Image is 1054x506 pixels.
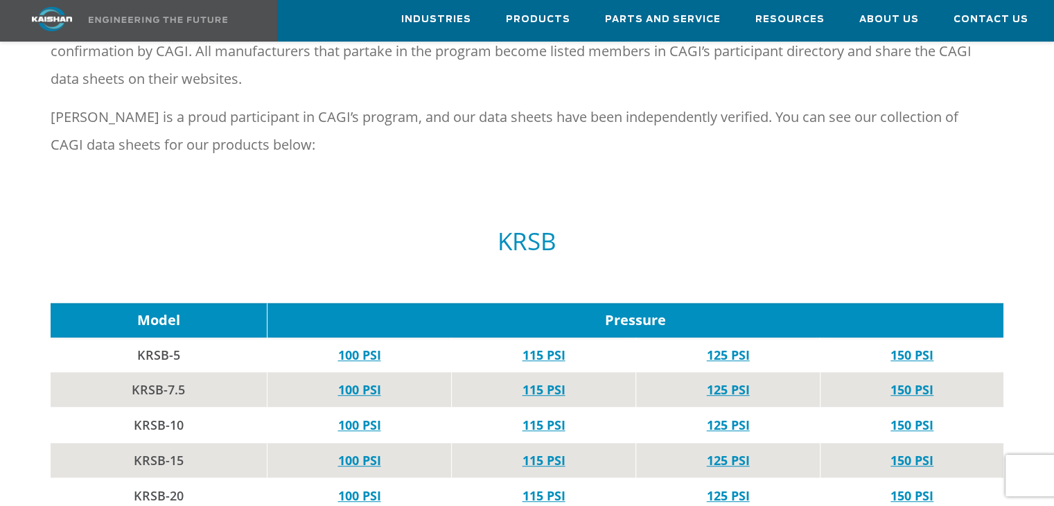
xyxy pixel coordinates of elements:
[51,10,978,93] p: While CAGI participation is optional, it is often advantageous for manufacturers who can display ...
[954,1,1028,38] a: Contact Us
[954,12,1028,28] span: Contact Us
[51,303,267,338] td: Model
[522,452,565,469] a: 115 PSI
[707,487,750,504] a: 125 PSI
[890,381,933,398] a: 150 PSI
[89,17,227,23] img: Engineering the future
[51,443,267,478] td: KRSB-15
[337,381,380,398] a: 100 PSI
[337,347,380,363] a: 100 PSI
[859,12,919,28] span: About Us
[707,417,750,433] a: 125 PSI
[337,452,380,469] a: 100 PSI
[522,381,565,398] a: 115 PSI
[506,12,570,28] span: Products
[51,408,267,443] td: KRSB-10
[890,452,933,469] a: 150 PSI
[605,1,721,38] a: Parts and Service
[506,1,570,38] a: Products
[605,12,721,28] span: Parts and Service
[859,1,919,38] a: About Us
[755,12,825,28] span: Resources
[890,487,933,504] a: 150 PSI
[522,417,565,433] a: 115 PSI
[337,417,380,433] a: 100 PSI
[707,347,750,363] a: 125 PSI
[337,487,380,504] a: 100 PSI
[51,228,1003,254] h5: KRSB
[267,303,1003,338] td: Pressure
[51,338,267,372] td: KRSB-5
[51,372,267,408] td: KRSB-7.5
[401,1,471,38] a: Industries
[890,347,933,363] a: 150 PSI
[522,487,565,504] a: 115 PSI
[401,12,471,28] span: Industries
[755,1,825,38] a: Resources
[707,452,750,469] a: 125 PSI
[890,417,933,433] a: 150 PSI
[51,103,978,159] p: [PERSON_NAME] is a proud participant in CAGI’s program, and our data sheets have been independent...
[707,381,750,398] a: 125 PSI
[522,347,565,363] a: 115 PSI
